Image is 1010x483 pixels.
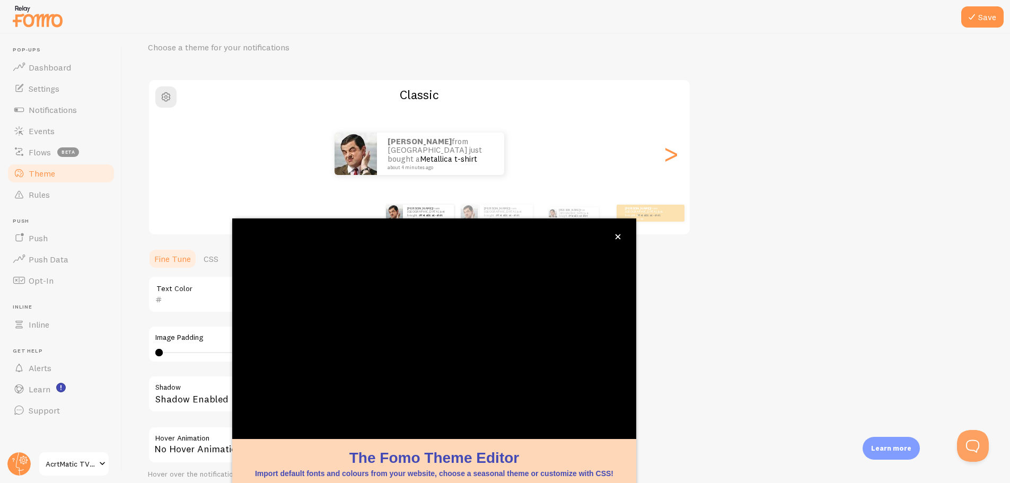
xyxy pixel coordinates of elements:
strong: [PERSON_NAME] [407,206,433,210]
h1: The Fomo Theme Editor [245,447,623,468]
a: Alerts [6,357,116,379]
a: Support [6,400,116,421]
span: Events [29,126,55,136]
span: Learn [29,384,50,394]
div: Hover over the notification for preview [148,470,466,479]
a: Metallica t-shirt [569,214,587,217]
a: Fine Tune [148,248,197,269]
span: Opt-In [29,275,54,286]
span: AcrtMatic TV Enclosure [46,458,96,470]
span: Push [29,233,48,243]
iframe: Help Scout Beacon - Open [957,430,989,462]
small: about 4 minutes ago [625,217,666,219]
p: from [GEOGRAPHIC_DATA] just bought a [625,206,668,219]
a: Theme [6,163,116,184]
span: Rules [29,189,50,200]
a: Metallica t-shirt [420,213,443,217]
small: about 4 minutes ago [484,217,528,219]
p: from [GEOGRAPHIC_DATA] just bought a [407,206,450,219]
a: Flows beta [6,142,116,163]
span: Notifications [29,104,77,115]
a: Metallica t-shirt [420,154,477,164]
div: Learn more [863,437,920,460]
a: Push [6,227,116,249]
span: Support [29,405,60,416]
a: Push Data [6,249,116,270]
div: Shadow Enabled [148,375,466,414]
a: Events [6,120,116,142]
button: close, [612,231,623,242]
a: Metallica t-shirt [638,213,661,217]
img: Fomo [335,133,377,175]
a: Settings [6,78,116,99]
span: Flows [29,147,51,157]
img: Fomo [548,209,557,217]
img: Fomo [386,205,403,222]
span: Alerts [29,363,51,373]
p: Import default fonts and colours from your website, choose a seasonal theme or customize with CSS! [245,468,623,479]
img: Fomo [461,205,478,222]
svg: <p>Watch New Feature Tutorials!</p> [56,383,66,392]
a: Inline [6,314,116,335]
a: Metallica t-shirt [497,213,520,217]
a: Rules [6,184,116,205]
span: Pop-ups [13,47,116,54]
p: from [GEOGRAPHIC_DATA] just bought a [484,206,529,219]
p: Learn more [871,443,911,453]
a: Dashboard [6,57,116,78]
a: Notifications [6,99,116,120]
span: Theme [29,168,55,179]
span: Get Help [13,348,116,355]
a: AcrtMatic TV Enclosure [38,451,110,477]
span: beta [57,147,79,157]
span: Dashboard [29,62,71,73]
div: No Hover Animation [148,426,466,463]
label: Image Padding [155,333,459,343]
strong: [PERSON_NAME] [625,206,651,210]
strong: [PERSON_NAME] [484,206,510,210]
p: Choose a theme for your notifications [148,41,402,54]
span: Inline [13,304,116,311]
p: from [GEOGRAPHIC_DATA] just bought a [559,207,594,219]
strong: [PERSON_NAME] [559,208,580,212]
p: from [GEOGRAPHIC_DATA] just bought a [388,137,494,170]
a: CSS [197,248,225,269]
div: Next slide [664,116,677,192]
a: Opt-In [6,270,116,291]
strong: [PERSON_NAME] [388,136,452,146]
a: Learn [6,379,116,400]
img: fomo-relay-logo-orange.svg [11,3,64,30]
small: about 4 minutes ago [388,165,490,170]
span: Push [13,218,116,225]
small: about 4 minutes ago [407,217,449,219]
span: Inline [29,319,49,330]
h2: Classic [149,86,690,103]
span: Settings [29,83,59,94]
span: Push Data [29,254,68,265]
